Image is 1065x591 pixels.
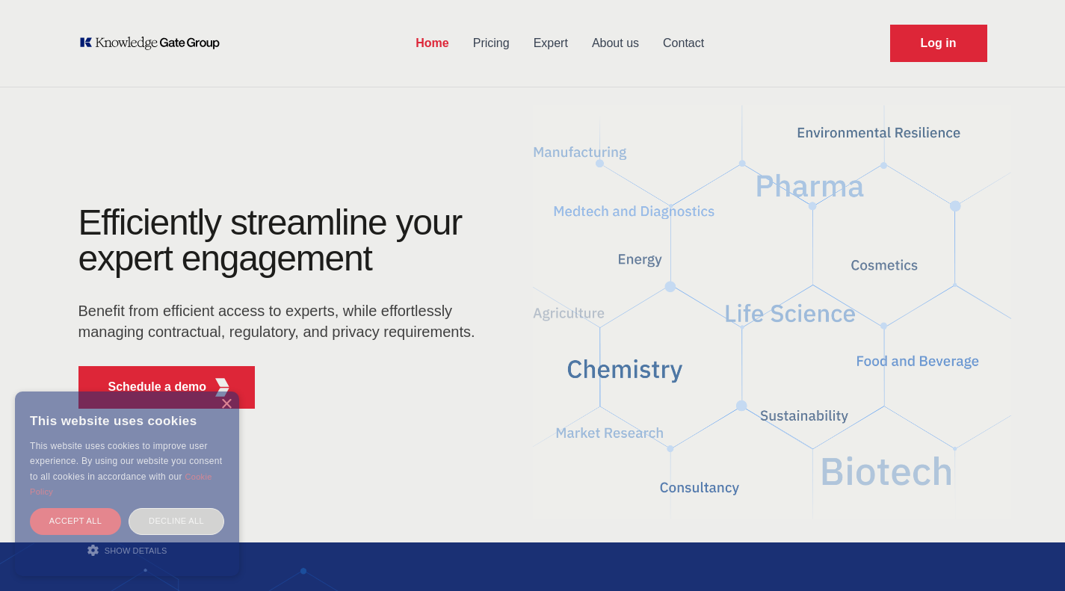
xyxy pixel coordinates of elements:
[30,472,212,496] a: Cookie Policy
[30,542,224,557] div: Show details
[30,508,121,534] div: Accept all
[78,366,256,409] button: Schedule a demoKGG Fifth Element RED
[105,546,167,555] span: Show details
[580,24,651,63] a: About us
[522,24,580,63] a: Expert
[30,441,222,482] span: This website uses cookies to improve user experience. By using our website you consent to all coo...
[404,24,460,63] a: Home
[461,24,522,63] a: Pricing
[30,403,224,439] div: This website uses cookies
[78,36,230,51] a: KOL Knowledge Platform: Talk to Key External Experts (KEE)
[78,300,485,342] p: Benefit from efficient access to experts, while effortlessly managing contractual, regulatory, an...
[129,508,224,534] div: Decline all
[533,97,1011,527] img: KGG Fifth Element RED
[890,25,987,62] a: Request Demo
[78,202,463,278] h1: Efficiently streamline your expert engagement
[108,378,207,396] p: Schedule a demo
[212,378,231,397] img: KGG Fifth Element RED
[220,399,232,410] div: Close
[651,24,716,63] a: Contact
